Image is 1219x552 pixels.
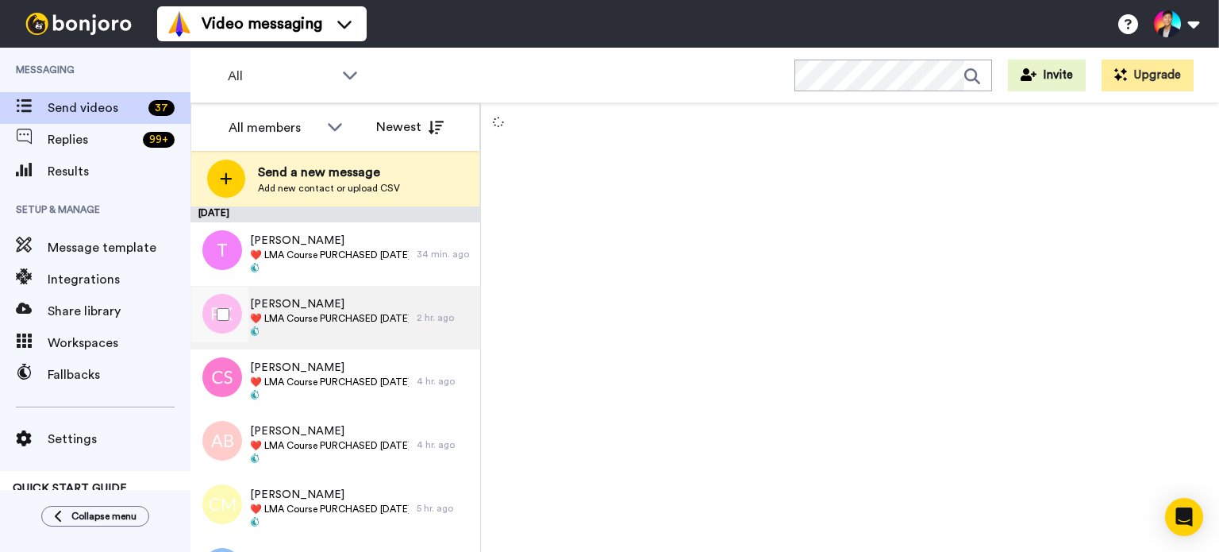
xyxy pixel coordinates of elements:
[250,312,409,325] span: ❤️️ LMA Course PURCHASED [DATE] ❤️️
[258,163,400,182] span: Send a new message
[250,296,409,312] span: [PERSON_NAME]
[202,484,242,524] img: cm.png
[417,438,472,451] div: 4 hr. ago
[48,302,190,321] span: Share library
[202,13,322,35] span: Video messaging
[41,506,149,527] button: Collapse menu
[250,423,409,439] span: [PERSON_NAME]
[417,375,472,388] div: 4 hr. ago
[250,360,409,376] span: [PERSON_NAME]
[250,487,409,503] span: [PERSON_NAME]
[364,111,456,143] button: Newest
[229,118,319,137] div: All members
[48,334,190,353] span: Workspaces
[19,13,138,35] img: bj-logo-header-white.svg
[48,162,190,181] span: Results
[202,357,242,397] img: cs.png
[417,502,472,515] div: 5 hr. ago
[228,67,334,86] span: All
[13,483,127,494] span: QUICK START GUIDE
[417,248,472,261] div: 34 min. ago
[190,207,480,222] div: [DATE]
[202,421,242,461] img: ab.png
[250,233,409,249] span: [PERSON_NAME]
[143,132,175,148] div: 99 +
[1102,60,1194,91] button: Upgrade
[48,270,190,289] span: Integrations
[250,439,409,452] span: ❤️️ LMA Course PURCHASED [DATE] ❤️️
[167,11,192,37] img: vm-color.svg
[1008,60,1086,91] button: Invite
[48,238,190,257] span: Message template
[48,430,190,449] span: Settings
[71,510,137,523] span: Collapse menu
[258,182,400,195] span: Add new contact or upload CSV
[48,130,137,149] span: Replies
[48,98,142,118] span: Send videos
[417,311,472,324] div: 2 hr. ago
[250,249,409,261] span: ❤️️ LMA Course PURCHASED [DATE] ❤️️
[148,100,175,116] div: 37
[250,503,409,515] span: ❤️️ LMA Course PURCHASED [DATE] ❤️️
[202,230,242,270] img: t.png
[250,376,409,388] span: ❤️️ LMA Course PURCHASED [DATE] ❤️️
[48,365,190,384] span: Fallbacks
[1165,498,1203,536] div: Open Intercom Messenger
